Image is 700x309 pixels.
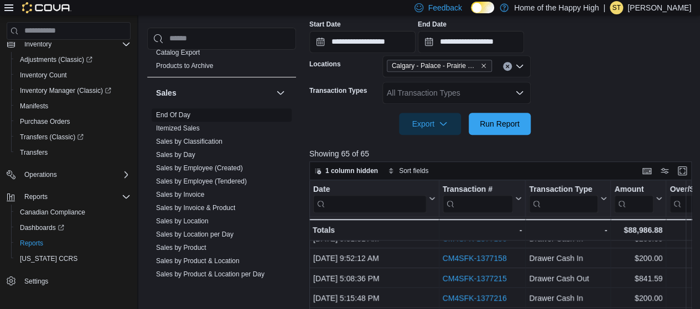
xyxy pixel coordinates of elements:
[313,185,427,195] div: Date
[471,13,471,14] span: Dark Mode
[156,204,235,212] a: Sales by Invoice & Product
[156,191,204,198] a: Sales by Invoice
[399,166,428,175] span: Sort fields
[15,53,97,66] a: Adjustments (Classic)
[11,205,135,220] button: Canadian Compliance
[156,217,209,225] a: Sales by Location
[15,130,131,144] span: Transfers (Classic)
[309,148,696,159] p: Showing 65 of 65
[20,254,77,263] span: [US_STATE] CCRS
[20,168,61,181] button: Operations
[614,232,662,245] div: $200.00
[156,49,200,56] a: Catalog Export
[418,20,447,29] label: End Date
[15,53,131,66] span: Adjustments (Classic)
[274,86,287,99] button: Sales
[15,146,131,159] span: Transfers
[11,235,135,251] button: Reports
[156,87,272,98] button: Sales
[15,84,131,97] span: Inventory Manager (Classic)
[480,62,487,69] button: Remove Calgary - Palace - Prairie Records from selection in this group
[156,164,243,172] span: Sales by Employee (Created)
[156,62,213,70] a: Products to Archive
[614,291,662,305] div: $200.00
[15,115,131,128] span: Purchase Orders
[387,60,492,72] span: Calgary - Palace - Prairie Records
[529,223,607,237] div: -
[442,294,506,302] a: CM4SFK-1377216
[15,115,75,128] a: Purchase Orders
[2,189,135,205] button: Reports
[313,185,435,213] button: Date
[313,223,435,237] div: Totals
[529,185,607,213] button: Transaction Type
[503,62,512,71] button: Clear input
[156,177,247,185] a: Sales by Employee (Tendered)
[11,145,135,160] button: Transfers
[20,71,67,80] span: Inventory Count
[24,192,48,201] span: Reports
[515,62,524,71] button: Open list of options
[156,61,213,70] span: Products to Archive
[156,138,222,145] a: Sales by Classification
[406,113,454,135] span: Export
[24,277,48,286] span: Settings
[15,221,131,234] span: Dashboards
[156,48,200,57] span: Catalog Export
[442,234,506,243] a: CM4SFK-1377156
[156,137,222,146] span: Sales by Classification
[156,164,243,172] a: Sales by Employee (Created)
[392,60,478,71] span: Calgary - Palace - Prairie Records
[156,87,177,98] h3: Sales
[15,69,71,82] a: Inventory Count
[309,86,367,95] label: Transaction Types
[15,69,131,82] span: Inventory Count
[612,1,620,14] span: ST
[309,20,341,29] label: Start Date
[147,46,296,77] div: Products
[480,118,520,129] span: Run Report
[156,203,235,212] span: Sales by Invoice & Product
[614,271,662,285] div: $841.59
[156,111,190,119] span: End Of Day
[20,148,48,157] span: Transfers
[11,98,135,114] button: Manifests
[11,114,135,129] button: Purchase Orders
[15,237,131,250] span: Reports
[156,217,209,226] span: Sales by Location
[20,208,85,217] span: Canadian Compliance
[20,190,52,203] button: Reports
[313,232,435,245] div: [DATE] 9:51:51 AM
[156,270,265,279] span: Sales by Product & Location per Day
[20,239,43,248] span: Reports
[640,164,654,177] button: Keyboard shortcuts
[628,1,691,14] p: [PERSON_NAME]
[156,124,200,133] span: Itemized Sales
[2,273,135,289] button: Settings
[515,88,524,97] button: Open list of options
[614,185,654,195] div: Amount
[24,40,51,49] span: Inventory
[156,244,206,252] a: Sales by Product
[15,130,88,144] a: Transfers (Classic)
[614,185,662,213] button: Amount
[20,190,131,203] span: Reports
[442,185,513,213] div: Transaction # URL
[442,223,522,237] div: -
[309,60,341,69] label: Locations
[428,2,462,13] span: Feedback
[418,31,524,53] input: Press the down key to open a popover containing a calendar.
[658,164,671,177] button: Display options
[313,291,435,305] div: [DATE] 5:15:48 PM
[11,67,135,83] button: Inventory Count
[399,113,461,135] button: Export
[20,38,56,51] button: Inventory
[529,271,607,285] div: Drawer Cash Out
[20,55,92,64] span: Adjustments (Classic)
[603,1,605,14] p: |
[20,86,111,95] span: Inventory Manager (Classic)
[156,111,190,119] a: End Of Day
[313,252,435,265] div: [DATE] 9:52:12 AM
[471,2,494,13] input: Dark Mode
[20,274,131,288] span: Settings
